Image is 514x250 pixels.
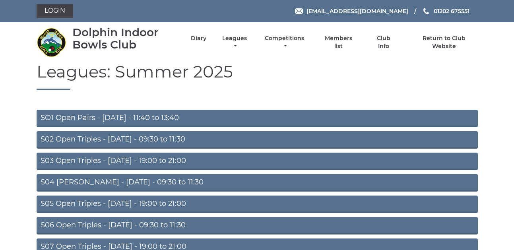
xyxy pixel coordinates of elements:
[37,27,66,57] img: Dolphin Indoor Bowls Club
[220,35,249,50] a: Leagues
[295,8,303,14] img: Email
[37,153,478,170] a: S03 Open Triples - [DATE] - 19:00 to 21:00
[422,7,469,16] a: Phone us 01202 675551
[37,217,478,234] a: S06 Open Triples - [DATE] - 09:30 to 11:30
[37,131,478,149] a: S02 Open Triples - [DATE] - 09:30 to 11:30
[410,35,477,50] a: Return to Club Website
[434,8,469,15] span: 01202 675551
[37,110,478,127] a: SO1 Open Pairs - [DATE] - 11:40 to 13:40
[306,8,408,15] span: [EMAIL_ADDRESS][DOMAIN_NAME]
[371,35,397,50] a: Club Info
[37,4,73,18] a: Login
[423,8,429,14] img: Phone us
[320,35,357,50] a: Members list
[37,174,478,192] a: S04 [PERSON_NAME] - [DATE] - 09:30 to 11:30
[263,35,306,50] a: Competitions
[191,35,206,42] a: Diary
[37,62,478,90] h1: Leagues: Summer 2025
[72,26,177,51] div: Dolphin Indoor Bowls Club
[295,7,408,16] a: Email [EMAIL_ADDRESS][DOMAIN_NAME]
[37,196,478,213] a: S05 Open Triples - [DATE] - 19:00 to 21:00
